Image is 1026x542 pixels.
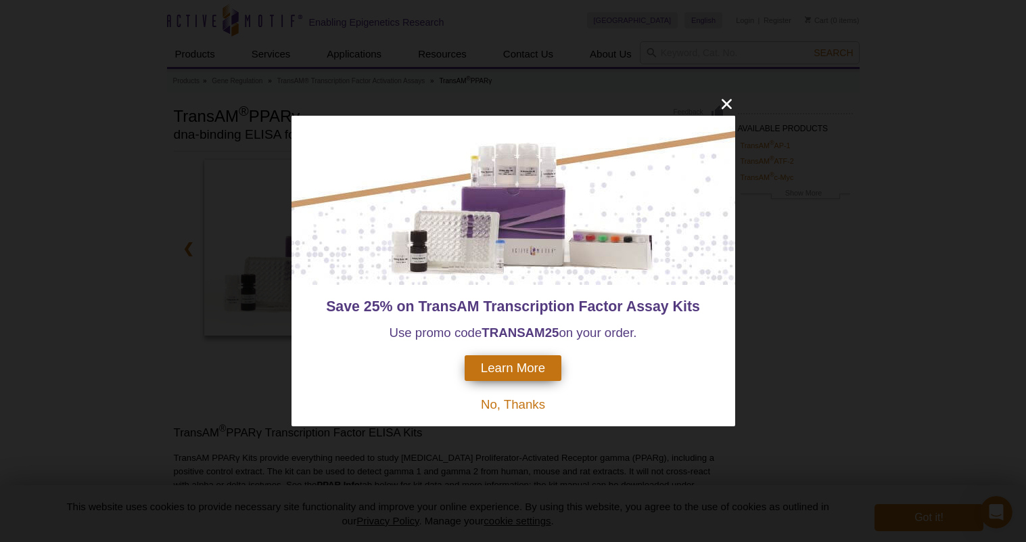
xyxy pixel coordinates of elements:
span: No, Thanks [481,397,545,411]
span: Save 25% on TransAM Transcription Factor Assay Kits [326,298,700,315]
strong: 25 [545,325,559,340]
span: Use promo code on your order. [389,325,636,340]
button: close [718,95,735,112]
strong: TRANSAM [482,325,544,340]
span: Learn More [481,361,545,376]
